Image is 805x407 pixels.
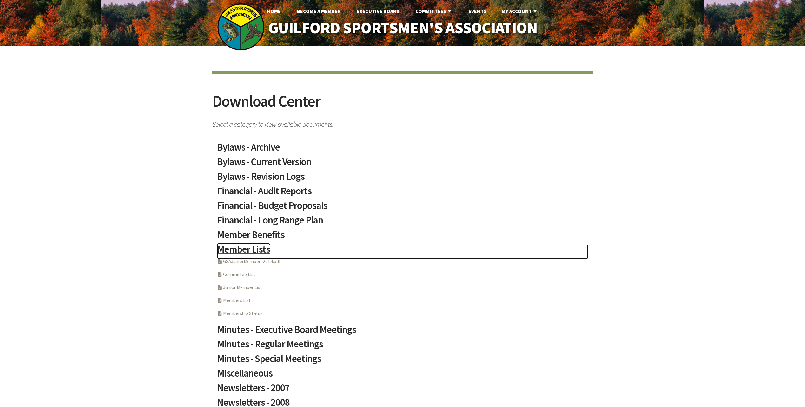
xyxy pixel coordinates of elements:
[217,298,223,303] i: PHP Program
[217,186,588,201] a: Financial - Audit Reports
[217,258,281,264] a: GSAJuniorMembers2014.pdf
[217,171,588,186] a: Bylaws - Revision Logs
[410,5,458,17] a: Committees
[217,230,588,244] a: Member Benefits
[217,297,251,303] a: Members List
[217,284,262,290] a: Junior Member List
[217,311,223,316] i: PHP Program
[217,285,223,290] i: PDF Acrobat Document
[217,383,588,397] a: Newsletters - 2007
[292,5,346,17] a: Become A Member
[217,215,588,230] a: Financial - Long Range Plan
[217,201,588,215] a: Financial - Budget Proposals
[212,117,593,128] span: Select a category to view available documents.
[463,5,492,17] a: Events
[352,5,405,17] a: Executive Board
[217,339,588,354] a: Minutes - Regular Meetings
[217,271,255,277] a: Committee List
[217,142,588,157] a: Bylaws - Archive
[217,325,588,339] a: Minutes - Executive Board Meetings
[217,272,223,277] i: HTML Program
[212,93,593,117] h2: Download Center
[217,259,223,264] i: PDF Acrobat Document
[262,5,286,17] a: Home
[217,244,588,259] a: Member Lists
[217,310,263,316] a: Membership Status
[217,3,265,51] img: logo_sm.png
[217,354,588,368] a: Minutes - Special Meetings
[254,15,551,42] a: Guilford Sportsmen's Association
[217,157,588,171] a: Bylaws - Current Version
[217,368,588,383] a: Miscellaneous
[497,5,543,17] a: My Account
